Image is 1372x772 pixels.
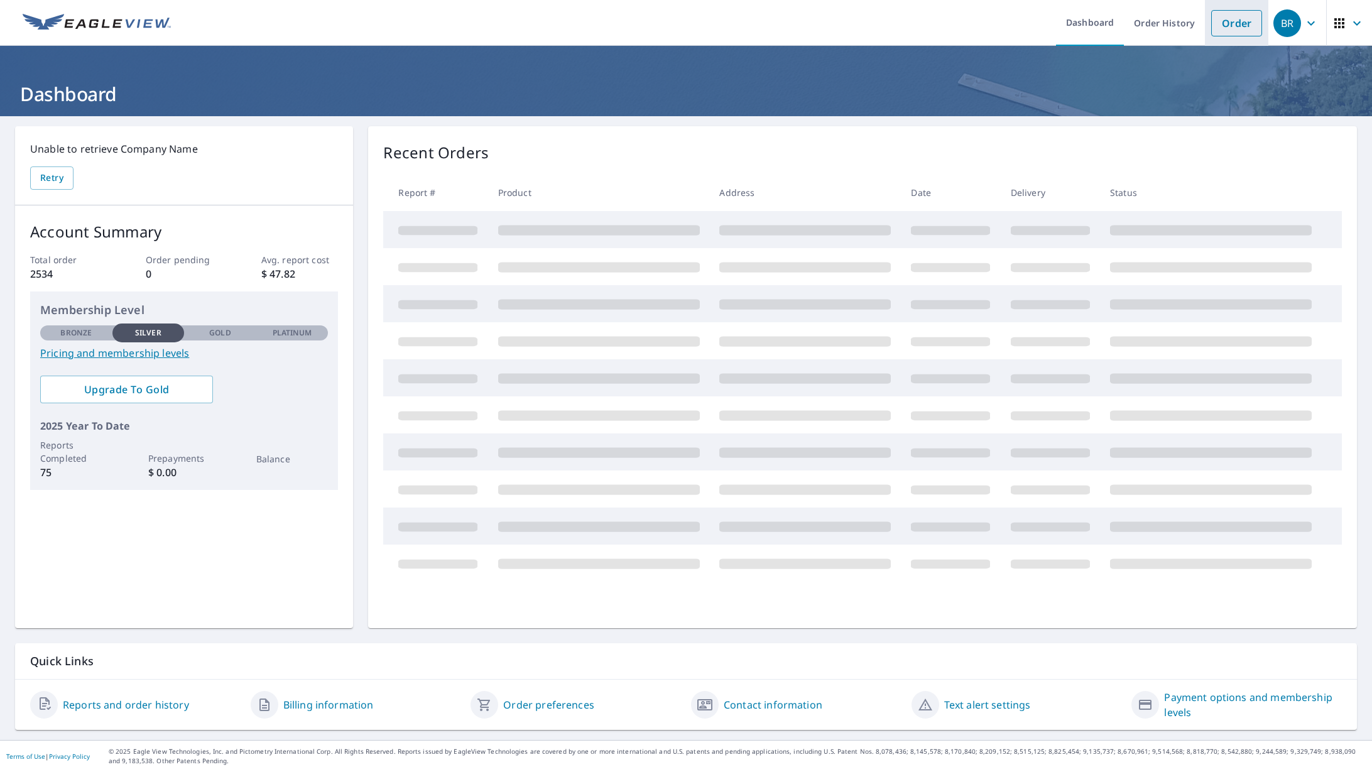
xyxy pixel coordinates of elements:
th: Delivery [1001,174,1100,211]
p: Quick Links [30,653,1342,669]
p: Platinum [273,327,312,339]
a: Privacy Policy [49,752,90,761]
p: Prepayments [148,452,220,465]
th: Report # [383,174,487,211]
p: Membership Level [40,302,328,318]
p: Reports Completed [40,438,112,465]
th: Address [709,174,901,211]
a: Reports and order history [63,697,189,712]
a: Order preferences [503,697,594,712]
p: © 2025 Eagle View Technologies, Inc. and Pictometry International Corp. All Rights Reserved. Repo... [109,747,1366,766]
p: Avg. report cost [261,253,339,266]
p: Balance [256,452,329,465]
th: Date [901,174,1000,211]
a: Contact information [724,697,822,712]
h1: Dashboard [15,81,1357,107]
span: Upgrade To Gold [50,383,203,396]
a: Order [1211,10,1262,36]
button: Retry [30,166,73,190]
p: 2534 [30,266,107,281]
p: 2025 Year To Date [40,418,328,433]
p: Unable to retrieve Company Name [30,141,338,156]
span: Retry [40,170,63,186]
a: Pricing and membership levels [40,345,328,361]
a: Payment options and membership levels [1164,690,1342,720]
p: $ 0.00 [148,465,220,480]
p: Silver [135,327,161,339]
div: BR [1273,9,1301,37]
th: Status [1100,174,1322,211]
p: Account Summary [30,220,338,243]
p: | [6,753,90,760]
a: Upgrade To Gold [40,376,213,403]
a: Billing information [283,697,374,712]
p: 0 [146,266,223,281]
p: Bronze [60,327,92,339]
p: 75 [40,465,112,480]
a: Text alert settings [944,697,1031,712]
p: $ 47.82 [261,266,339,281]
p: Recent Orders [383,141,489,164]
img: EV Logo [23,14,171,33]
p: Order pending [146,253,223,266]
p: Total order [30,253,107,266]
th: Product [488,174,710,211]
p: Gold [209,327,231,339]
a: Terms of Use [6,752,45,761]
